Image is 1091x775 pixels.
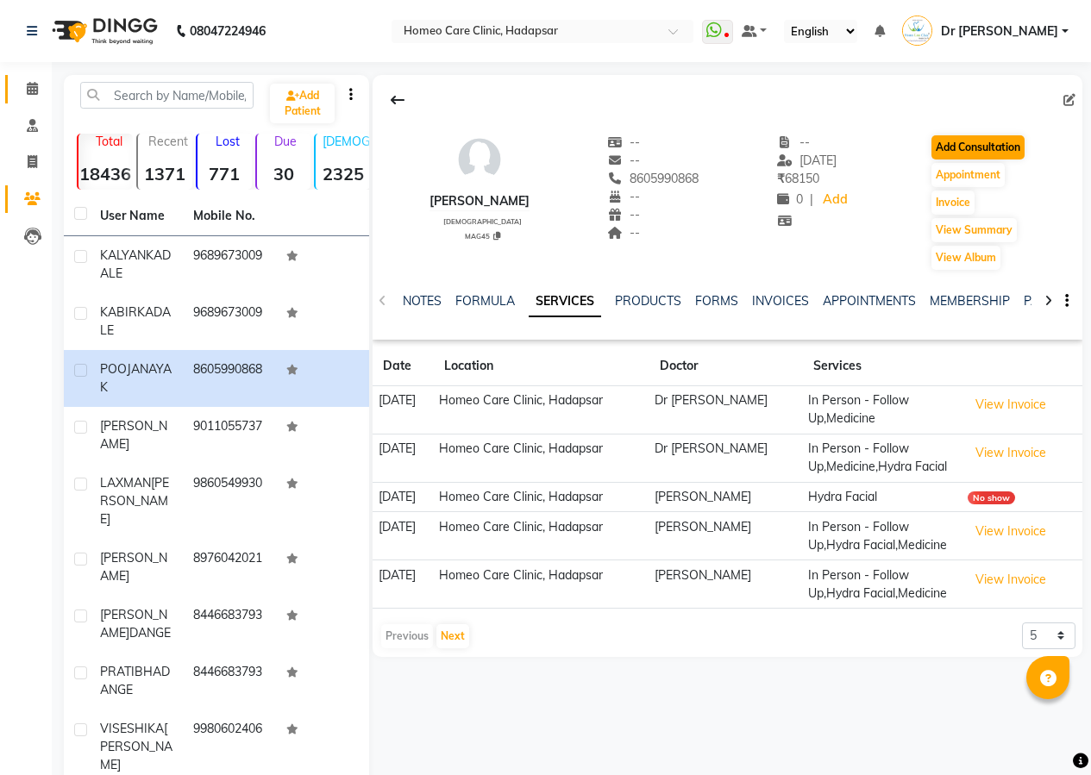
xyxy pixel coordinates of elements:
span: -- [608,207,641,222]
button: View Invoice [968,518,1054,545]
td: 8976042021 [183,539,276,596]
b: 08047224946 [190,7,266,55]
span: -- [608,189,641,204]
span: Dr [PERSON_NAME] [941,22,1058,41]
p: [DEMOGRAPHIC_DATA] [323,134,370,149]
img: Dr Pooja Doshi [902,16,932,46]
td: In Person - Follow Up,Hydra Facial,Medicine [803,512,962,560]
td: [DATE] [373,512,433,560]
td: [PERSON_NAME] [649,512,803,560]
strong: 1371 [138,163,192,184]
strong: 771 [198,163,252,184]
th: Services [803,347,962,386]
td: [DATE] [373,560,433,609]
button: View Invoice [968,440,1054,466]
button: Invoice [931,191,975,215]
td: [DATE] [373,482,433,512]
td: [DATE] [373,386,433,434]
a: FORMS [695,293,738,309]
span: LAXMAN [100,475,151,491]
span: [PERSON_NAME] [100,607,167,641]
p: Recent [145,134,192,149]
td: Homeo Care Clinic, Hadapsar [434,512,649,560]
td: Homeo Care Clinic, Hadapsar [434,434,649,482]
span: 0 [777,191,803,207]
span: -- [608,153,641,168]
td: Homeo Care Clinic, Hadapsar [434,482,649,512]
td: Hydra Facial [803,482,962,512]
th: Doctor [649,347,803,386]
span: VISESHIKA [100,721,164,736]
td: Homeo Care Clinic, Hadapsar [434,560,649,609]
span: PRATIBHA [100,664,161,679]
span: -- [777,134,810,150]
td: 9860549930 [183,464,276,539]
td: 9011055737 [183,407,276,464]
a: INVOICES [752,293,809,309]
a: Add Patient [270,84,335,123]
td: In Person - Follow Up,Medicine,Hydra Facial [803,434,962,482]
span: [PERSON_NAME] [100,550,167,584]
div: Back to Client [379,84,416,116]
span: [PERSON_NAME] [100,418,167,452]
strong: 30 [257,163,311,184]
td: Dr [PERSON_NAME] [649,386,803,434]
img: logo [44,7,162,55]
th: Date [373,347,433,386]
button: View Album [931,246,1000,270]
td: Dr [PERSON_NAME] [649,434,803,482]
p: Total [85,134,133,149]
strong: 18436 [78,163,133,184]
span: -- [608,134,641,150]
div: [PERSON_NAME] [430,192,530,210]
a: PRODUCTS [615,293,681,309]
span: DANGE [129,625,171,641]
td: [PERSON_NAME] [649,560,803,609]
a: FORMULA [455,293,515,309]
td: [DATE] [373,434,433,482]
span: [DATE] [777,153,837,168]
button: Next [436,624,469,648]
td: 8605990868 [183,350,276,407]
div: MAG45 [436,229,530,241]
p: Lost [204,134,252,149]
img: avatar [454,134,505,185]
span: 8605990868 [608,171,699,186]
span: ₹ [777,171,785,186]
a: APPOINTMENTS [823,293,916,309]
td: In Person - Follow Up,Hydra Facial,Medicine [803,560,962,609]
button: Add Consultation [931,135,1025,159]
button: View Summary [931,218,1017,242]
div: No show [968,491,1015,504]
input: Search by Name/Mobile/Email/Code [80,82,254,109]
td: [PERSON_NAME] [649,482,803,512]
a: SERVICES [529,286,601,317]
span: [PERSON_NAME] [100,475,169,527]
a: NOTES [403,293,442,309]
span: POOJA [100,361,140,377]
span: | [810,191,813,209]
th: Location [434,347,649,386]
td: 9689673009 [183,236,276,293]
th: Mobile No. [183,197,276,236]
a: PACKAGES [1024,293,1088,309]
span: KALYAN [100,247,146,263]
strong: 2325 [316,163,370,184]
span: [DEMOGRAPHIC_DATA] [443,217,522,226]
td: Homeo Care Clinic, Hadapsar [434,386,649,434]
span: 68150 [777,171,819,186]
button: View Invoice [968,566,1054,593]
span: KABIR [100,304,137,320]
button: Appointment [931,163,1005,187]
p: Due [260,134,311,149]
td: 8446683793 [183,653,276,709]
td: 8446683793 [183,596,276,653]
button: View Invoice [968,391,1054,418]
td: In Person - Follow Up,Medicine [803,386,962,434]
a: Add [820,188,850,212]
td: 9689673009 [183,293,276,350]
th: User Name [90,197,183,236]
a: MEMBERSHIP [930,293,1010,309]
span: -- [608,225,641,241]
span: [PERSON_NAME] [100,721,172,772]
